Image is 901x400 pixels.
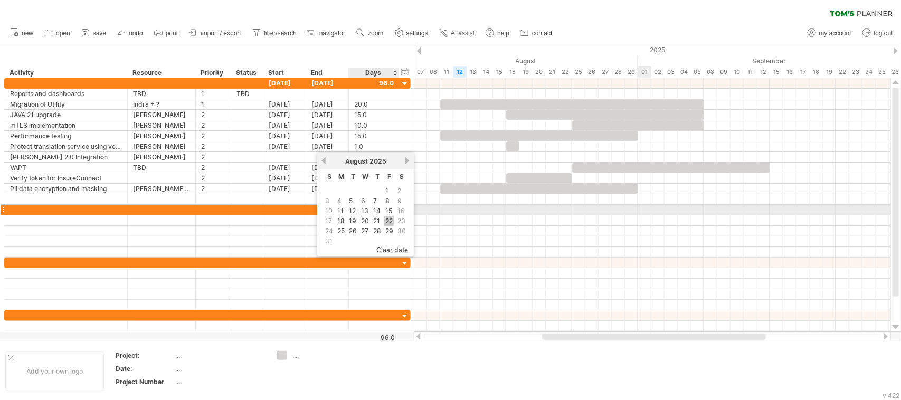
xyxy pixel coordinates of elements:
div: Days [348,68,399,78]
div: Monday, 15 September 2025 [770,66,783,78]
div: [DATE] [263,184,306,194]
a: 27 [360,226,369,236]
div: Monday, 8 September 2025 [704,66,717,78]
div: [DATE] [306,131,349,141]
div: [DATE] [306,141,349,151]
a: my account [805,26,855,40]
div: 20.0 [354,99,394,109]
div: Migration of Utility [10,99,122,109]
a: 29 [384,226,394,236]
span: Saturday [400,173,404,180]
span: navigator [319,30,345,37]
div: Reports and dashboards [10,89,122,99]
a: AI assist [437,26,478,40]
div: Friday, 12 September 2025 [757,66,770,78]
a: undo [115,26,146,40]
a: navigator [305,26,348,40]
div: [DATE] [263,173,306,183]
td: this is a weekend day [324,206,335,215]
a: 4 [336,196,343,206]
a: 20 [360,216,370,226]
div: .... [176,364,264,373]
span: Tuesday [351,173,355,180]
span: undo [129,30,143,37]
div: 15.0 [354,110,394,120]
a: zoom [354,26,386,40]
div: TBD [133,163,190,173]
td: this is a weekend day [396,206,407,215]
div: Priority [201,68,225,78]
a: 1 [384,186,390,196]
div: mTLS implementation [10,120,122,130]
td: this is a weekend day [324,226,335,235]
span: print [166,30,178,37]
div: [PERSON_NAME] [133,131,190,141]
div: [DATE] [263,99,306,109]
div: 2 [201,131,225,141]
div: Date: [116,364,174,373]
a: save [79,26,109,40]
span: zoom [368,30,383,37]
span: contact [532,30,553,37]
a: 19 [348,216,357,226]
a: 11 [336,206,345,216]
td: this is a weekend day [396,216,407,225]
div: [DATE] [263,131,306,141]
div: 2 [201,141,225,151]
div: Wednesday, 20 August 2025 [533,66,546,78]
div: [DATE] [306,78,349,88]
span: 24 [324,226,334,236]
span: 2025 [369,157,386,165]
div: Indra + ? [133,99,190,109]
div: Protect translation service using verify token [10,141,122,151]
span: 16 [396,206,406,216]
div: Wednesday, 24 September 2025 [862,66,876,78]
td: this is a weekend day [324,236,335,245]
div: Project Number [116,377,174,386]
div: 10.0 [354,120,394,130]
div: .... [176,351,264,360]
div: 15.0 [354,131,394,141]
div: [DATE] [306,173,349,183]
div: .... [176,377,264,386]
div: August 2025 [361,55,638,66]
span: open [56,30,70,37]
div: Wednesday, 17 September 2025 [796,66,810,78]
a: help [483,26,513,40]
td: this is a weekend day [396,196,407,205]
a: 5 [348,196,354,206]
span: Friday [387,173,391,180]
a: contact [518,26,556,40]
div: [DATE] [263,120,306,130]
div: 2 [201,120,225,130]
span: Thursday [375,173,380,180]
div: 2 [201,184,225,194]
div: [DATE] [263,163,306,173]
div: .... [292,351,350,360]
div: Add your own logo [5,351,104,391]
div: [DATE] [306,163,349,173]
span: Monday [338,173,344,180]
span: 10 [324,206,334,216]
div: Friday, 29 August 2025 [625,66,638,78]
div: [PERSON_NAME] [133,141,190,151]
td: this is a weekend day [396,186,407,195]
span: save [93,30,106,37]
div: [DATE] [263,78,306,88]
span: new [22,30,33,37]
span: 2 [396,186,402,196]
div: Wednesday, 10 September 2025 [731,66,744,78]
div: [DATE] [306,110,349,120]
div: Thursday, 18 September 2025 [810,66,823,78]
div: [PERSON_NAME]- for Design [133,184,190,194]
div: Friday, 15 August 2025 [493,66,506,78]
div: 1 [201,99,225,109]
div: Monday, 22 September 2025 [836,66,849,78]
a: filter/search [250,26,300,40]
span: Sunday [327,173,331,180]
span: Wednesday [362,173,368,180]
div: [PERSON_NAME] 2.0 Integration [10,152,122,162]
span: my account [819,30,851,37]
div: Thursday, 14 August 2025 [480,66,493,78]
div: Tuesday, 2 September 2025 [651,66,665,78]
